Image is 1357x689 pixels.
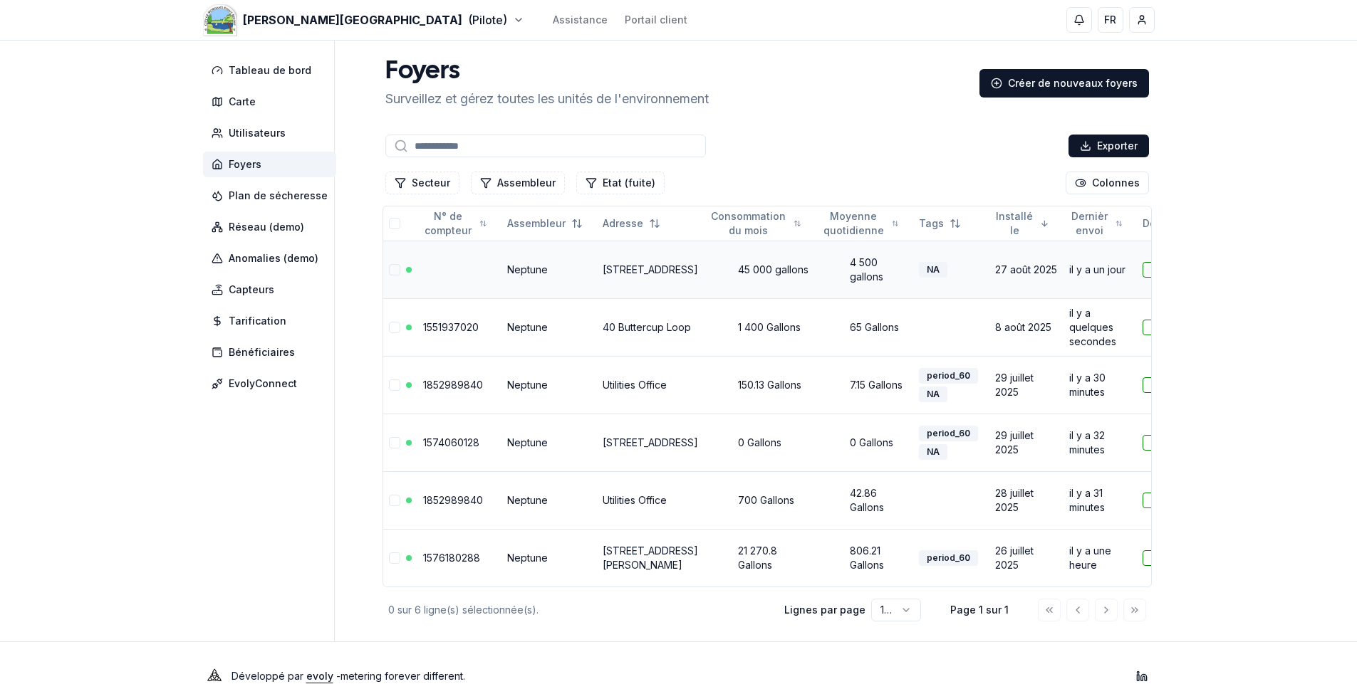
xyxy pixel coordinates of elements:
div: Page 1 sur 1 [944,603,1015,617]
div: 150.13 Gallons [709,378,810,392]
div: da98b6 [1143,550,1192,566]
span: Tarification [229,314,286,328]
div: DevEUI [1143,216,1198,231]
div: 0 sur 6 ligne(s) sélectionnée(s). [388,603,761,617]
button: Sélectionner la ligne [389,437,400,448]
a: evoly [306,670,333,682]
button: Not sorted. Click to sort ascending. [910,212,969,235]
button: Not sorted. Click to sort ascending. [594,212,669,235]
div: 65 Gallons [821,320,908,335]
a: Portail client [625,13,687,27]
button: Sorted descending. Click to sort ascending. [987,212,1058,235]
a: [STREET_ADDRESS] [603,263,698,275]
p: Lignes par page [784,603,865,617]
button: Not sorted. Click to sort ascending. [415,212,496,235]
a: 1576180288 [423,552,480,564]
a: 40 Buttercup Loop [603,321,691,333]
span: Utilisateurs [229,126,286,140]
td: 28 juillet 2025 [989,471,1064,529]
div: 21 270.8 Gallons [709,544,810,572]
button: Sélectionner la ligne [389,264,400,275]
img: Evoly Logo [203,665,226,688]
div: 806.21 Gallons [821,544,908,572]
span: Adresse [603,216,643,231]
a: Capteurs [203,277,342,303]
button: [PERSON_NAME][GEOGRAPHIC_DATA](Pilote) [203,11,524,28]
span: Anomalies (demo) [229,251,318,265]
a: Assistance [553,13,608,27]
div: c17afd [1143,320,1185,335]
button: Tout sélectionner [389,218,400,229]
td: 29 juillet 2025 [989,414,1064,471]
button: Not sorted. Click to sort ascending. [1061,212,1131,235]
td: 29 juillet 2025 [989,356,1064,414]
div: 700 Gallons [709,493,810,507]
a: Utilities Office [603,494,667,506]
td: Neptune [501,241,597,298]
a: Utilisateurs [203,120,342,146]
button: Exporter [1069,135,1149,157]
a: 1574060128 [423,436,479,448]
span: (Pilote) [468,11,507,28]
span: Tags [919,216,944,231]
a: Carte [203,89,342,115]
a: Bénéficiaires [203,340,342,365]
button: Filtrer les lignes [385,172,459,194]
button: Sélectionner la ligne [389,379,400,391]
a: Foyers [203,152,342,177]
button: Sélectionner la ligne [389,322,400,333]
div: 7.15 Gallons [821,378,908,392]
p: Surveillez et gérez toutes les unités de l'environnement [385,89,709,109]
td: il y a 30 minutes [1064,356,1137,414]
td: Neptune [501,529,597,587]
td: il y a quelques secondes [1064,298,1137,356]
a: [STREET_ADDRESS] [603,436,698,448]
span: FR [1104,13,1116,27]
span: Bénéficiaires [229,345,295,359]
span: Moyenne quotidienne [821,209,887,238]
td: Neptune [501,471,597,529]
div: 0 Gallons [821,436,908,450]
td: il y a 32 minutes [1064,414,1137,471]
a: Créer de nouveaux foyers [979,69,1149,98]
div: 45 000 gallons [709,263,810,277]
div: bba071 [1143,377,1190,393]
span: N° de compteur [423,209,474,238]
td: 27 août 2025 [989,241,1064,298]
a: [STREET_ADDRESS][PERSON_NAME] [603,545,698,571]
a: Plan de sécheresse [203,183,342,209]
span: Consommation du mois [709,209,788,238]
td: Neptune [501,356,597,414]
div: 0 Gallons [709,436,810,450]
a: Tarification [203,308,342,334]
button: Filtrer les lignes [576,172,665,194]
span: Foyers [229,157,261,172]
div: 42.86 Gallons [821,486,908,515]
div: e28404 [1143,435,1192,451]
button: Sélectionner la ligne [389,495,400,506]
div: period_60 [919,550,978,566]
div: period_60 [919,368,978,384]
div: NA [919,262,947,278]
span: Plan de sécheresse [229,189,328,203]
span: Réseau (demo) [229,220,304,234]
span: Capteurs [229,283,274,297]
span: 100 [880,604,897,616]
button: Not sorted. Click to sort ascending. [813,212,908,235]
span: EvolyConnect [229,377,297,391]
td: 8 août 2025 [989,298,1064,356]
span: Assembleur [507,216,566,231]
td: Neptune [501,414,597,471]
td: 26 juillet 2025 [989,529,1064,587]
td: il y a un jour [1064,241,1137,298]
span: Tableau de bord [229,63,311,78]
a: EvolyConnect [203,371,342,396]
a: 1551937020 [423,321,479,333]
button: Not sorted. Click to sort ascending. [499,212,591,235]
span: Carte [229,95,256,109]
div: e3ac3d [1143,493,1191,508]
div: 4 500 gallons [821,256,908,284]
a: 1852989840 [423,379,483,391]
div: e3e82f [1143,262,1190,278]
a: Réseau (demo) [203,214,342,240]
